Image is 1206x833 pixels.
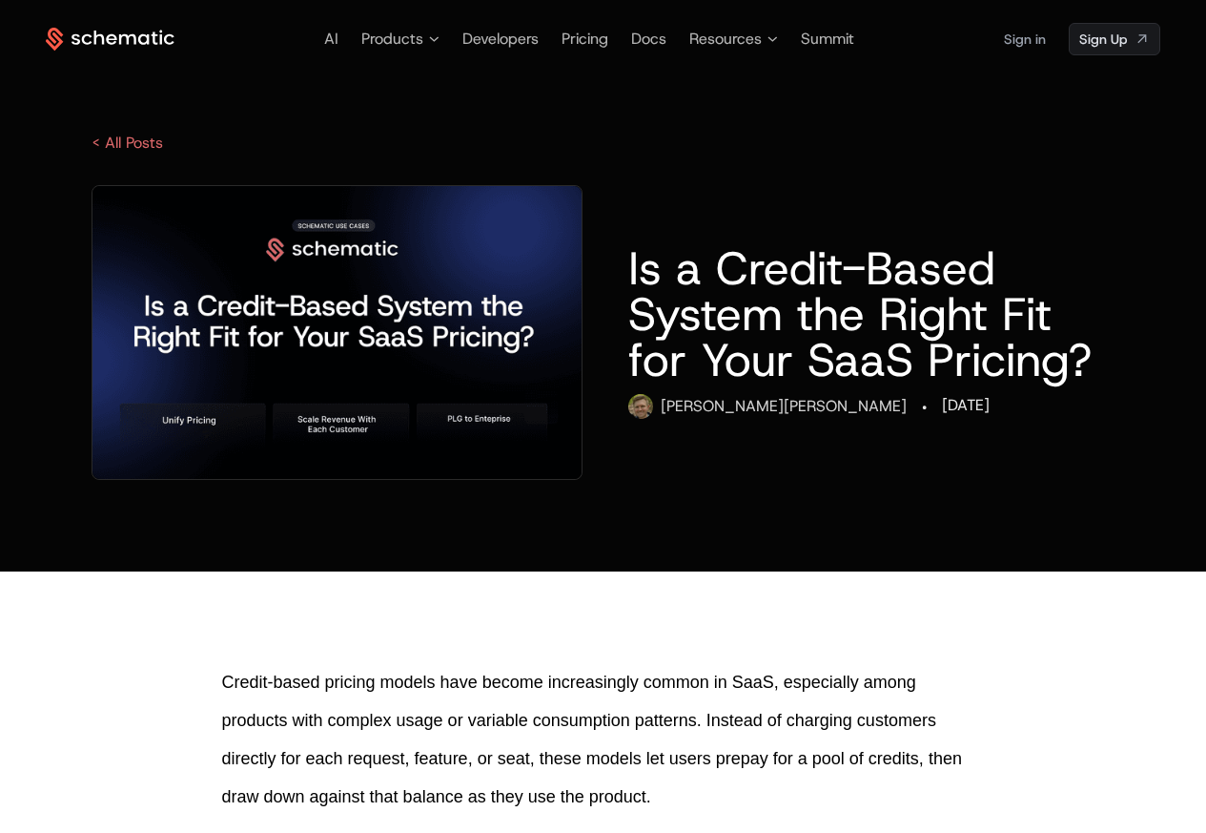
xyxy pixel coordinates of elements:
[628,394,653,419] img: Ryan Echternacht
[324,29,338,49] a: AI
[922,394,927,421] div: ·
[92,133,163,153] a: < All Posts
[689,28,762,51] span: Resources
[1004,24,1046,54] a: Sign in
[942,394,990,417] div: [DATE]
[92,186,582,479] img: Pillar - Credits
[1069,23,1160,55] a: [object Object]
[222,663,985,816] p: Credit-based pricing models have become increasingly common in SaaS, especially among products wi...
[661,395,907,418] div: [PERSON_NAME] [PERSON_NAME]
[801,29,854,49] a: Summit
[361,28,423,51] span: Products
[631,29,666,49] a: Docs
[1079,30,1127,49] span: Sign Up
[628,245,1114,383] h1: Is a Credit-Based System the Right Fit for Your SaaS Pricing?
[462,29,539,49] a: Developers
[562,29,608,49] a: Pricing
